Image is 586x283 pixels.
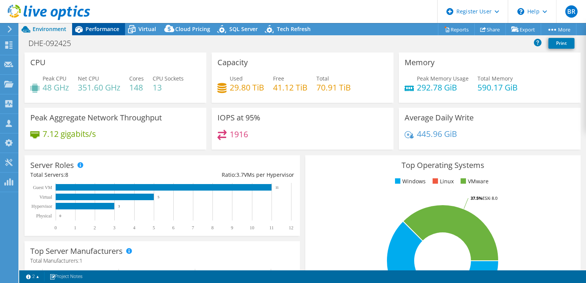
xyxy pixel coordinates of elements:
h4: 70.91 TiB [316,83,351,92]
span: SQL Server [229,25,258,33]
h4: 29.80 TiB [230,83,264,92]
h3: Top Operating Systems [311,161,575,169]
text: 3 [118,204,120,208]
span: Cores [129,75,144,82]
div: Ratio: VMs per Hypervisor [162,171,294,179]
li: VMware [459,177,489,186]
a: More [541,23,576,35]
text: Physical [36,213,52,219]
span: Total [316,75,329,82]
h4: Total Manufacturers: [30,257,294,265]
text: 4 [133,225,135,230]
text: 0 [54,225,57,230]
h4: 148 [129,83,144,92]
h3: Server Roles [30,161,74,169]
text: 2 [94,225,96,230]
text: 11 [269,225,274,230]
div: Total Servers: [30,171,162,179]
a: 2 [21,272,44,281]
text: Guest VM [33,185,52,190]
a: Project Notes [44,272,88,281]
h4: 590.17 GiB [477,83,518,92]
a: Export [505,23,541,35]
span: Used [230,75,243,82]
h4: 351.60 GHz [78,83,120,92]
h4: 445.96 GiB [417,130,457,138]
span: 1 [79,257,82,264]
h3: Top Server Manufacturers [30,247,123,255]
text: 5 [153,225,155,230]
span: Tech Refresh [277,25,311,33]
span: Free [273,75,284,82]
span: Peak CPU [43,75,66,82]
span: Environment [33,25,66,33]
a: Share [474,23,506,35]
text: 11 [275,186,279,189]
text: 10 [250,225,254,230]
svg: \n [517,8,524,15]
span: CPU Sockets [153,75,184,82]
text: 8 [211,225,214,230]
h3: Memory [405,58,435,67]
span: 3.7 [236,171,244,178]
h4: 48 GHz [43,83,69,92]
li: Windows [393,177,426,186]
li: Linux [431,177,454,186]
h4: 13 [153,83,184,92]
text: 6 [172,225,174,230]
a: Reports [438,23,475,35]
text: 1 [74,225,76,230]
span: Performance [86,25,119,33]
h3: Average Daily Write [405,114,474,122]
text: 3 [113,225,115,230]
h4: 7.12 gigabits/s [43,130,96,138]
span: Net CPU [78,75,99,82]
h4: 41.12 TiB [273,83,308,92]
h3: CPU [30,58,46,67]
text: Hypervisor [31,204,52,209]
text: Virtual [40,194,53,200]
h4: 292.78 GiB [417,83,469,92]
text: 12 [289,225,293,230]
span: BR [565,5,578,18]
h3: IOPS at 95% [217,114,260,122]
span: Virtual [138,25,156,33]
tspan: 37.5% [471,195,482,201]
h4: 1916 [230,130,248,138]
h3: Capacity [217,58,248,67]
span: Total Memory [477,75,513,82]
text: 9 [231,225,233,230]
tspan: ESXi 8.0 [482,195,497,201]
text: 7 [192,225,194,230]
span: 8 [65,171,68,178]
span: Peak Memory Usage [417,75,469,82]
span: Cloud Pricing [175,25,210,33]
text: 0 [59,214,61,218]
h1: DHE-092425 [25,39,83,48]
text: 5 [158,195,160,199]
a: Print [548,38,574,49]
h3: Peak Aggregate Network Throughput [30,114,162,122]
